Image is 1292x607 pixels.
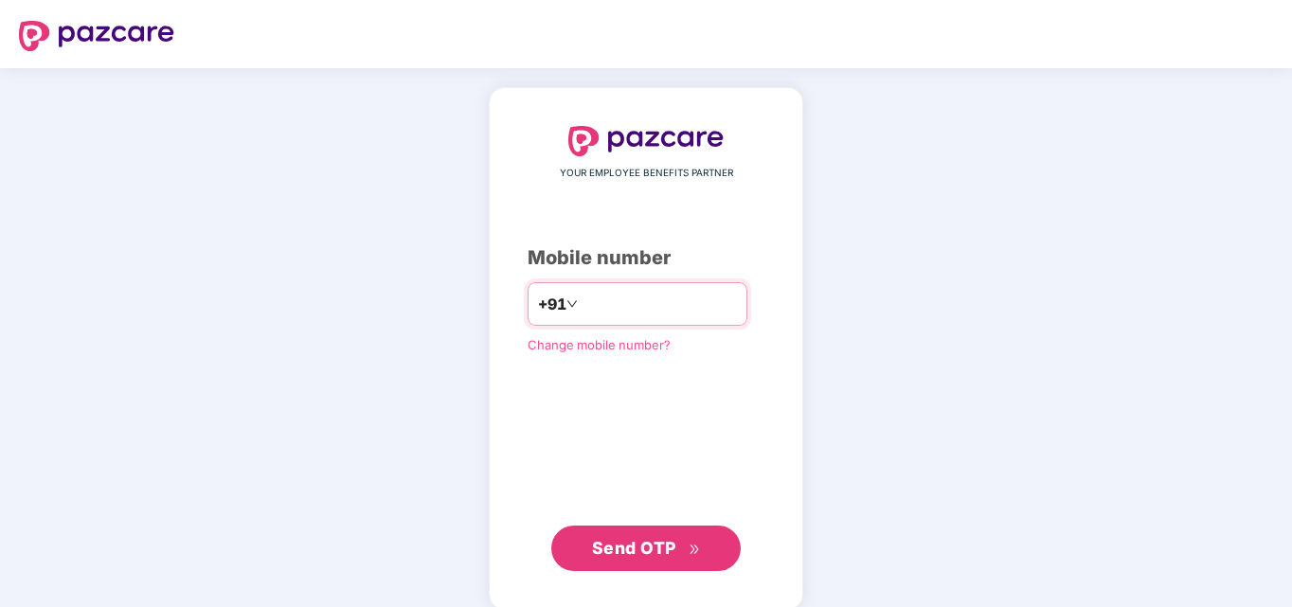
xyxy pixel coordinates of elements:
[551,526,741,571] button: Send OTPdouble-right
[528,337,671,352] a: Change mobile number?
[19,21,174,51] img: logo
[528,243,764,273] div: Mobile number
[538,293,566,316] span: +91
[560,166,733,181] span: YOUR EMPLOYEE BENEFITS PARTNER
[689,544,701,556] span: double-right
[566,298,578,310] span: down
[568,126,724,156] img: logo
[592,538,676,558] span: Send OTP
